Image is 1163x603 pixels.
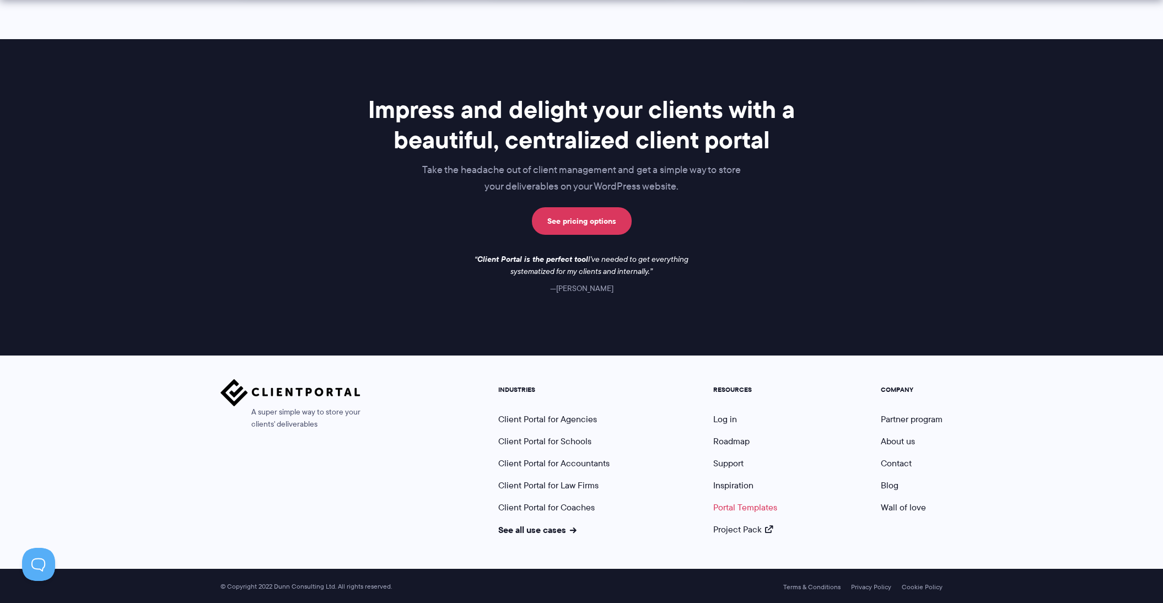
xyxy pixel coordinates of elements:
[881,479,898,492] a: Blog
[713,523,773,536] a: Project Pack
[477,253,588,265] strong: Client Portal is the perfect tool
[498,413,597,426] a: Client Portal for Agencies
[713,479,753,492] a: Inspiration
[362,94,801,155] h2: Impress and delight your clients with a beautiful, centralized client portal
[902,583,943,591] a: Cookie Policy
[851,583,891,591] a: Privacy Policy
[362,162,801,195] p: Take the headache out of client management and get a simple way to store your deliverables on you...
[498,523,577,536] a: See all use cases
[215,583,397,591] span: © Copyright 2022 Dunn Consulting Ltd. All rights reserved.
[22,548,55,581] iframe: Toggle Customer Support
[713,435,750,448] a: Roadmap
[220,406,360,430] span: A super simple way to store your clients' deliverables
[498,386,610,394] h5: INDUSTRIES
[783,583,841,591] a: Terms & Conditions
[498,457,610,470] a: Client Portal for Accountants
[713,386,777,394] h5: RESOURCES
[881,435,915,448] a: About us
[466,254,697,278] p: I've needed to get everything systematized for my clients and internally.
[498,435,591,448] a: Client Portal for Schools
[881,501,926,514] a: Wall of love
[881,413,943,426] a: Partner program
[713,501,777,514] a: Portal Templates
[498,501,595,514] a: Client Portal for Coaches
[881,386,943,394] h5: COMPANY
[550,283,613,294] cite: [PERSON_NAME]
[881,457,912,470] a: Contact
[713,413,737,426] a: Log in
[532,207,632,235] a: See pricing options
[498,479,599,492] a: Client Portal for Law Firms
[713,457,744,470] a: Support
